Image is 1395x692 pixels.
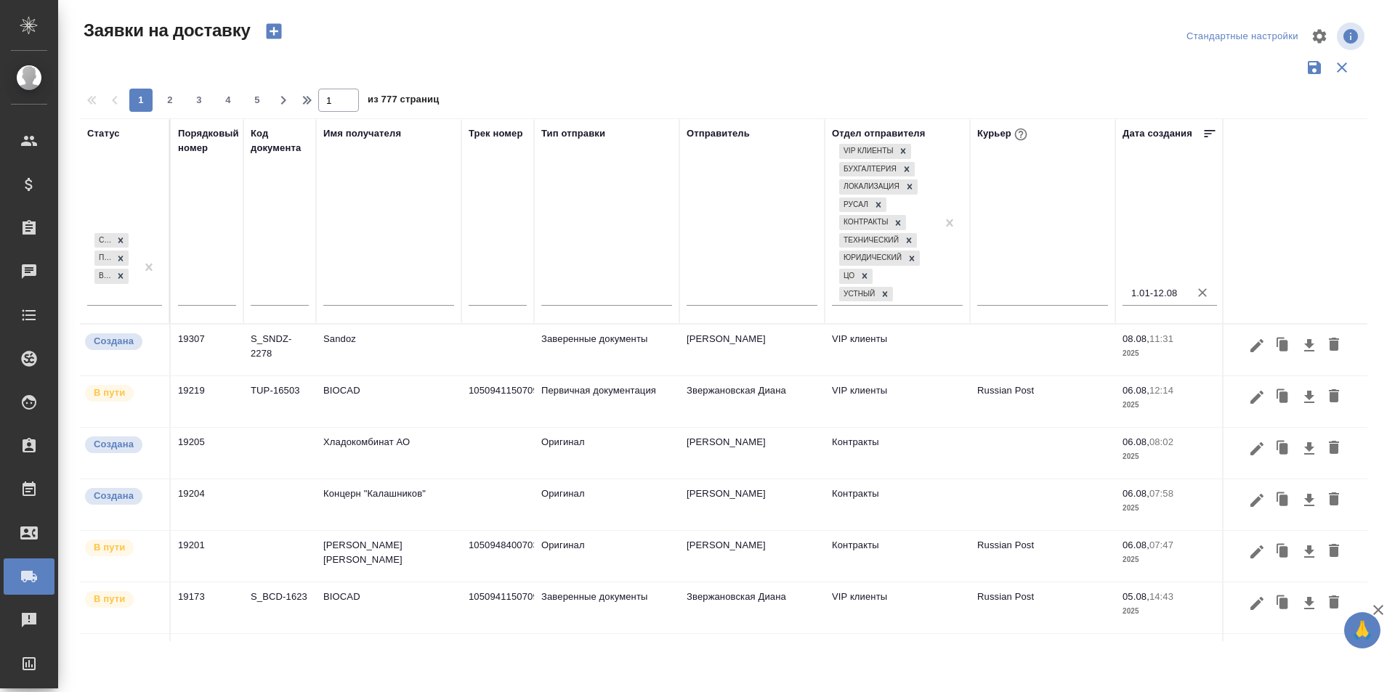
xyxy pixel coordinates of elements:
[825,325,970,375] td: VIP клиенты
[838,249,921,267] div: VIP клиенты, Бухгалтерия, Локализация, Русал, Контракты, Технический, Юридический, ЦО, Устный
[838,142,913,160] div: VIP клиенты, Бухгалтерия, Локализация, Русал, Контракты, Технический, Юридический, ЦО, Устный
[461,634,534,685] td: 10509411507612
[1123,604,1217,619] p: 2025
[1269,383,1297,411] button: Клонировать
[217,89,240,112] button: 4
[679,479,825,530] td: [PERSON_NAME]
[838,196,888,214] div: VIP клиенты, Бухгалтерия, Локализация, Русал, Контракты, Технический, Юридический, ЦО, Устный
[839,287,877,302] div: Устный
[1123,540,1149,550] p: 06.08,
[158,89,182,112] button: 2
[687,126,750,141] div: Отправитель
[970,531,1115,582] td: Russian Post
[970,376,1115,427] td: Russian Post
[1322,332,1346,359] button: Удалить
[187,89,211,112] button: 3
[977,125,1030,144] div: Курьер
[1322,383,1346,411] button: Удалить
[1350,615,1375,646] span: 🙏
[171,634,243,685] td: 19039
[838,160,916,179] div: VIP клиенты, Бухгалтерия, Локализация, Русал, Контракты, Технический, Юридический, ЦО, Устный
[1123,591,1149,602] p: 05.08,
[1123,553,1217,567] p: 2025
[316,325,461,375] td: Sandoz
[1269,590,1297,617] button: Клонировать
[1269,641,1297,669] button: Клонировать
[839,179,902,195] div: Локализация
[1297,332,1322,359] button: Скачать
[171,376,243,427] td: 19219
[534,531,679,582] td: Оригинал
[1269,435,1297,463] button: Клонировать
[1149,488,1173,499] p: 07:58
[93,267,130,285] div: Создана, Принята, В пути
[839,144,895,159] div: VIP клиенты
[1269,538,1297,566] button: Клонировать
[178,126,239,155] div: Порядковый номер
[1123,385,1149,396] p: 06.08,
[316,634,461,685] td: Whirlpool/Indesit
[1245,435,1269,463] button: Редактировать
[1337,23,1367,50] span: Посмотреть информацию
[94,592,125,606] p: В пути
[1297,590,1322,617] button: Скачать
[534,582,679,633] td: Заверенные документы
[1123,333,1149,344] p: 08.08,
[679,582,825,633] td: Звержановская Диана
[541,126,605,141] div: Тип отправки
[243,582,316,633] td: S_BCD-1623
[1149,333,1173,344] p: 11:31
[534,376,679,427] td: Первичная документация
[838,232,918,250] div: VIP клиенты, Бухгалтерия, Локализация, Русал, Контракты, Технический, Юридический, ЦО, Устный
[838,178,919,196] div: VIP клиенты, Бухгалтерия, Локализация, Русал, Контракты, Технический, Юридический, ЦО, Устный
[1245,383,1269,411] button: Редактировать
[316,428,461,479] td: Хладокомбинат АО
[243,634,316,685] td: OTP-12803
[171,531,243,582] td: 19201
[87,126,120,141] div: Статус
[84,332,162,351] div: Новая заявка, еще не передана в работу
[1245,538,1269,566] button: Редактировать
[94,251,113,266] div: Принята
[316,376,461,427] td: BIOCAD
[825,479,970,530] td: Контракты
[1245,487,1269,514] button: Редактировать
[256,19,291,44] button: Создать
[832,126,925,141] div: Отдел отправителя
[825,634,970,685] td: Локализация
[158,93,182,107] span: 2
[1123,398,1217,412] p: 2025
[368,91,439,112] span: из 777 страниц
[93,249,130,267] div: Создана, Принята, В пути
[1245,641,1269,669] button: Редактировать
[970,582,1115,633] td: Russian Post
[825,531,970,582] td: Контракты
[246,93,269,107] span: 5
[1322,538,1346,566] button: Удалить
[1245,590,1269,617] button: Редактировать
[825,376,970,427] td: VIP клиенты
[1297,435,1322,463] button: Скачать
[838,213,907,232] div: VIP клиенты, Бухгалтерия, Локализация, Русал, Контракты, Технический, Юридический, ЦО, Устный
[94,540,125,555] p: В пути
[243,376,316,427] td: TUP-16503
[461,531,534,582] td: 10509484007033
[84,641,162,661] div: Заявка принята в работу
[84,538,162,558] div: Заявка принята в работу
[1123,449,1217,464] p: 2025
[84,383,162,403] div: Заявка принята в работу
[1149,436,1173,447] p: 08:02
[1297,487,1322,514] button: Скачать
[94,437,134,452] p: Создана
[679,376,825,427] td: Звержановская Диана
[839,162,899,177] div: Бухгалтерия
[251,126,309,155] div: Код документа
[679,531,825,582] td: [PERSON_NAME]
[534,634,679,685] td: Первичная документация
[1322,641,1346,669] button: Удалить
[94,233,113,248] div: Создана
[838,267,874,285] div: VIP клиенты, Бухгалтерия, Локализация, Русал, Контракты, Технический, Юридический, ЦО, Устный
[323,126,401,141] div: Имя получателя
[679,325,825,375] td: [PERSON_NAME]
[171,479,243,530] td: 19204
